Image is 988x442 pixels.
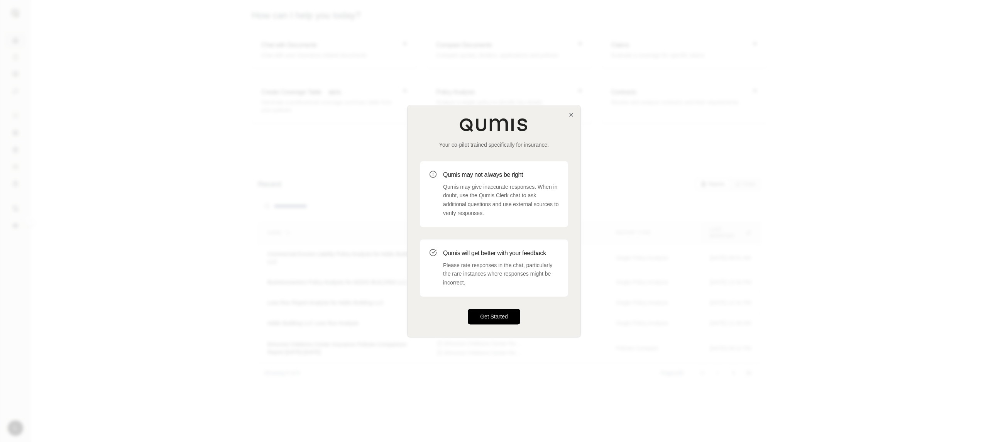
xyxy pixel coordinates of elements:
p: Qumis may give inaccurate responses. When in doubt, use the Qumis Clerk chat to ask additional qu... [443,183,559,218]
p: Your co-pilot trained specifically for insurance. [420,141,568,149]
p: Please rate responses in the chat, particularly the rare instances where responses might be incor... [443,261,559,287]
img: Qumis Logo [459,118,529,132]
h3: Qumis will get better with your feedback [443,249,559,258]
button: Get Started [468,309,520,324]
h3: Qumis may not always be right [443,170,559,180]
